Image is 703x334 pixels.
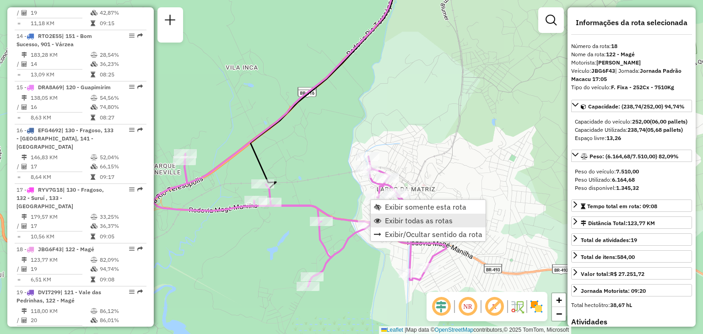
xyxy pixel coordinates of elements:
td: 146,83 KM [30,153,90,162]
span: 16 - [16,127,114,150]
span: | 130 - Fragoso, 133 - [GEOGRAPHIC_DATA], 141 - [GEOGRAPHIC_DATA] [16,127,114,150]
td: 14 [30,59,90,69]
i: % de utilização da cubagem [91,266,97,272]
td: 6,51 KM [30,275,90,284]
a: Zoom in [552,293,566,307]
strong: 252,00 [632,118,650,125]
span: Exibir somente esta rota [385,203,466,210]
i: % de utilização do peso [91,52,97,58]
td: 36,37% [99,221,143,231]
span: | 122 - Magé [62,246,94,253]
td: 13,09 KM [30,70,90,79]
td: / [16,102,21,112]
a: Valor total:R$ 27.251,72 [571,267,692,280]
td: = [16,172,21,182]
div: Valor total: [581,270,644,278]
span: | Jornada: [571,67,681,82]
h4: Informações da rota selecionada [571,18,692,27]
td: 19 [30,8,90,17]
td: 118,00 KM [30,307,90,316]
span: 14 - [16,32,92,48]
td: / [16,59,21,69]
i: Total de Atividades [22,266,27,272]
td: 66,15% [99,162,143,171]
td: 82,09% [99,255,143,264]
td: 123,77 KM [30,255,90,264]
td: 8,63 KM [30,113,90,122]
h4: Atividades [571,318,692,326]
em: Opções [129,33,135,38]
span: | [405,327,406,333]
strong: F. Fixa - 252Cx - 7510Kg [611,84,674,91]
td: 42,87% [99,8,143,17]
td: 10,56 KM [30,232,90,241]
i: Total de Atividades [22,164,27,169]
i: Total de Atividades [22,10,27,16]
i: Distância Total [22,257,27,263]
span: JBG6F43 [38,246,62,253]
i: Distância Total [22,155,27,160]
em: Rota exportada [137,127,143,133]
a: Capacidade: (238,74/252,00) 94,74% [571,100,692,112]
i: % de utilização da cubagem [91,164,97,169]
a: Nova sessão e pesquisa [161,11,179,32]
td: 28,54% [99,50,143,59]
td: 16 [30,102,90,112]
div: Peso: (6.164,68/7.510,00) 82,09% [571,164,692,196]
span: 123,77 KM [627,220,655,226]
td: / [16,162,21,171]
em: Rota exportada [137,289,143,295]
i: Total de Atividades [22,104,27,110]
span: RYV7G18 [38,186,63,193]
div: Espaço livre: [575,134,688,142]
strong: 238,74 [627,126,645,133]
em: Opções [129,246,135,252]
em: Opções [129,289,135,295]
strong: 13,26 [606,135,621,141]
em: Rota exportada [137,246,143,252]
span: + [556,294,562,306]
span: Capacidade: (238,74/252,00) 94,74% [588,103,685,110]
i: Tempo total em rota [91,115,95,120]
td: = [16,232,21,241]
td: / [16,8,21,17]
td: 08:25 [99,70,143,79]
i: % de utilização da cubagem [91,104,97,110]
a: Exibir filtros [542,11,560,29]
a: Peso: (6.164,68/7.510,00) 82,09% [571,150,692,162]
td: 19 [30,264,90,274]
span: Exibir/Ocultar sentido da rota [385,231,482,238]
i: Total de Atividades [22,223,27,229]
td: / [16,316,21,325]
td: 09:15 [99,19,143,28]
span: DRA8A69 [38,84,62,91]
td: 74,80% [99,102,143,112]
i: % de utilização do peso [91,308,97,314]
span: Ocultar deslocamento [430,296,452,318]
i: Distância Total [22,214,27,220]
strong: (06,00 pallets) [650,118,687,125]
td: = [16,19,21,28]
em: Rota exportada [137,84,143,90]
img: Exibir/Ocultar setores [529,299,544,314]
td: = [16,275,21,284]
div: Capacidade: (238,74/252,00) 94,74% [571,114,692,146]
strong: (05,68 pallets) [645,126,683,133]
td: 33,25% [99,212,143,221]
div: Capacidade Utilizada: [575,126,688,134]
a: Tempo total em rota: 09:08 [571,199,692,212]
div: Capacidade do veículo: [575,118,688,126]
td: 183,28 KM [30,50,90,59]
em: Opções [129,84,135,90]
td: 09:17 [99,172,143,182]
a: OpenStreetMap [435,327,474,333]
span: − [556,308,562,319]
a: Leaflet [381,327,403,333]
img: Fluxo de ruas [510,299,525,314]
i: % de utilização da cubagem [91,318,97,323]
i: % de utilização do peso [91,257,97,263]
td: 179,57 KM [30,212,90,221]
strong: 1.345,32 [616,184,639,191]
td: 54,56% [99,93,143,102]
a: Total de itens:584,00 [571,250,692,263]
